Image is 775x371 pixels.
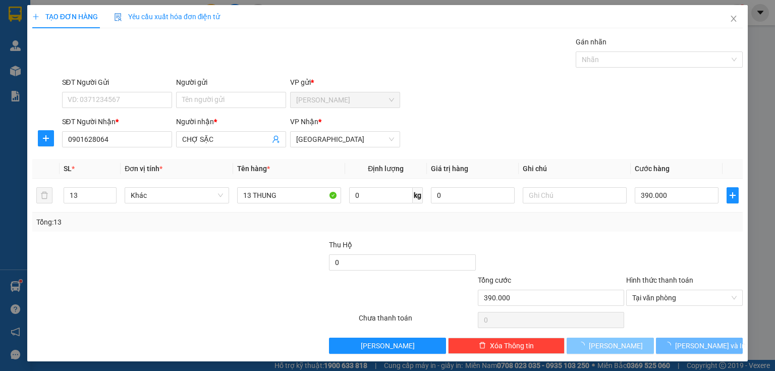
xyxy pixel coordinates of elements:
[62,77,172,88] div: SĐT Người Gửi
[361,340,415,351] span: [PERSON_NAME]
[237,187,341,203] input: VD: Bàn, Ghế
[567,338,654,354] button: [PERSON_NAME]
[36,217,300,228] div: Tổng: 13
[32,13,39,20] span: plus
[290,118,318,126] span: VP Nhận
[719,5,748,33] button: Close
[125,165,162,173] span: Đơn vị tính
[635,165,670,173] span: Cước hàng
[727,187,739,203] button: plus
[664,342,675,349] span: loading
[114,13,220,21] span: Yêu cầu xuất hóa đơn điện tử
[578,342,589,349] span: loading
[32,13,98,21] span: TẠO ĐƠN HÀNG
[675,340,746,351] span: [PERSON_NAME] và In
[36,187,52,203] button: delete
[296,132,394,147] span: Sài Gòn
[176,77,286,88] div: Người gửi
[38,134,53,142] span: plus
[114,13,122,21] img: icon
[632,290,737,305] span: Tại văn phòng
[237,165,270,173] span: Tên hàng
[64,165,72,173] span: SL
[519,159,631,179] th: Ghi chú
[589,340,643,351] span: [PERSON_NAME]
[329,241,352,249] span: Thu Hộ
[296,92,394,108] span: Phan Rang
[730,15,738,23] span: close
[176,116,286,127] div: Người nhận
[479,342,486,350] span: delete
[131,188,223,203] span: Khác
[576,38,606,46] label: Gán nhãn
[358,312,476,330] div: Chưa thanh toán
[272,135,280,143] span: user-add
[478,276,511,284] span: Tổng cước
[448,338,565,354] button: deleteXóa Thông tin
[368,165,404,173] span: Định lượng
[329,338,446,354] button: [PERSON_NAME]
[431,165,468,173] span: Giá trị hàng
[523,187,627,203] input: Ghi Chú
[626,276,693,284] label: Hình thức thanh toán
[38,130,54,146] button: plus
[490,340,534,351] span: Xóa Thông tin
[656,338,743,354] button: [PERSON_NAME] và In
[413,187,423,203] span: kg
[62,116,172,127] div: SĐT Người Nhận
[290,77,400,88] div: VP gửi
[431,187,515,203] input: 0
[727,191,738,199] span: plus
